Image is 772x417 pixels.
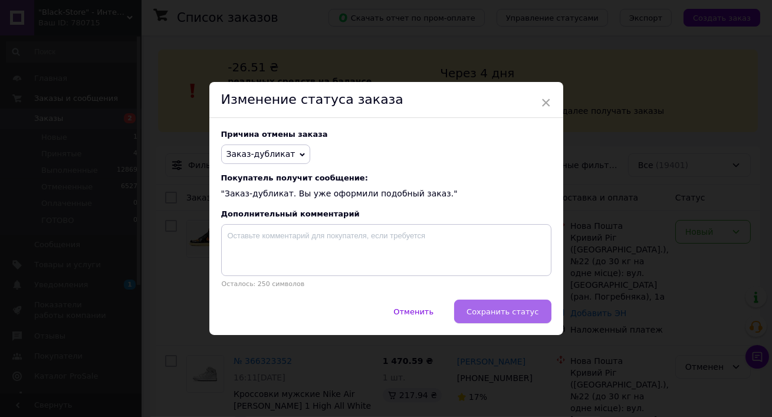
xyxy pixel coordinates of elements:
span: Отменить [393,307,433,316]
span: Покупатель получит сообщение: [221,173,551,182]
div: Причина отмены заказа [221,130,551,139]
div: Изменение статуса заказа [209,82,563,118]
div: "Заказ-дубликат. Вы уже оформили подобный заказ." [221,173,551,200]
button: Отменить [381,300,446,323]
div: Дополнительный комментарий [221,209,551,218]
button: Сохранить статус [454,300,551,323]
span: Заказ-дубликат [226,149,295,159]
span: × [541,93,551,113]
span: Сохранить статус [467,307,538,316]
p: Осталось: 250 символов [221,280,551,288]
